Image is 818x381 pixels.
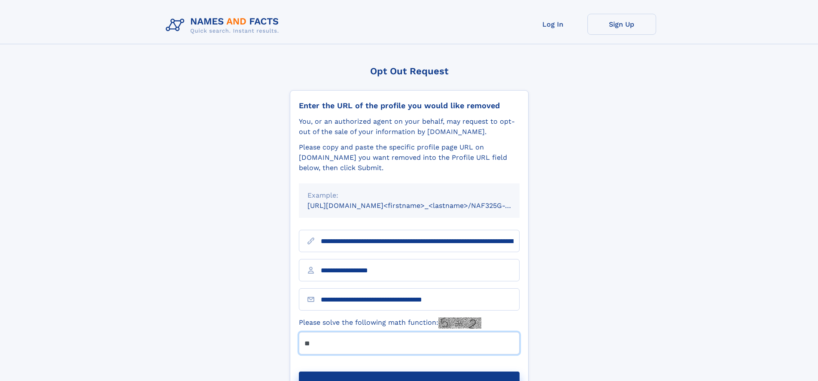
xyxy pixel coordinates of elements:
[299,101,520,110] div: Enter the URL of the profile you would like removed
[307,201,536,210] small: [URL][DOMAIN_NAME]<firstname>_<lastname>/NAF325G-xxxxxxxx
[299,142,520,173] div: Please copy and paste the specific profile page URL on [DOMAIN_NAME] you want removed into the Pr...
[519,14,587,35] a: Log In
[299,116,520,137] div: You, or an authorized agent on your behalf, may request to opt-out of the sale of your informatio...
[290,66,529,76] div: Opt Out Request
[307,190,511,201] div: Example:
[299,317,481,329] label: Please solve the following math function:
[162,14,286,37] img: Logo Names and Facts
[587,14,656,35] a: Sign Up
